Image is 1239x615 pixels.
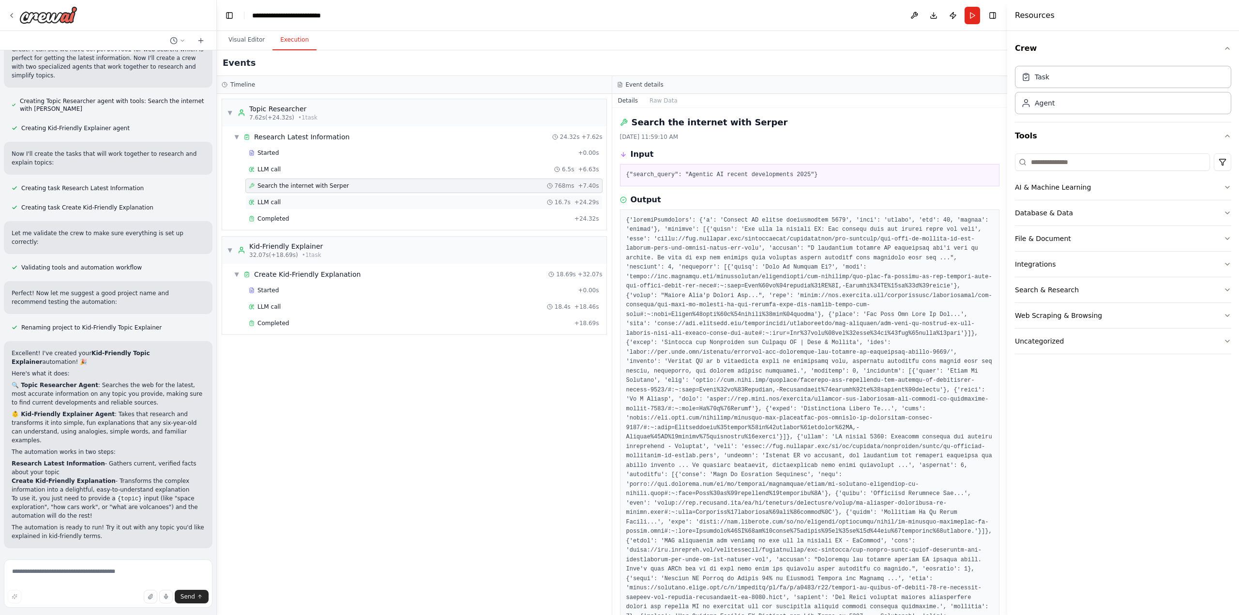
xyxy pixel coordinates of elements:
[631,194,661,206] h3: Output
[1015,62,1231,122] div: Crew
[12,349,205,366] p: Excellent! I've created your automation! 🎉
[21,184,144,192] span: Creating task Research Latest Information
[8,590,21,603] button: Improve this prompt
[1015,277,1231,302] button: Search & Research
[562,165,574,173] span: 6.5s
[257,286,279,294] span: Started
[227,246,233,254] span: ▼
[12,289,205,306] p: Perfect! Now let me suggest a good project name and recommend testing the automation:
[227,109,233,117] span: ▼
[1015,122,1231,150] button: Tools
[230,81,255,89] h3: Timeline
[1015,175,1231,200] button: AI & Machine Learning
[252,11,337,20] nav: breadcrumb
[1015,285,1079,295] div: Search & Research
[249,114,294,121] span: 7.62s (+24.32s)
[574,198,599,206] span: + 24.29s
[555,198,571,206] span: 16.7s
[298,114,317,121] span: • 1 task
[12,45,205,80] p: Great! I can see we have for web search, which is perfect for getting the latest information. Now...
[254,132,349,142] span: Research Latest Information
[257,165,281,173] span: LLM call
[644,94,683,107] button: Raw Data
[12,369,205,378] p: Here's what it does:
[1015,303,1231,328] button: Web Scraping & Browsing
[21,264,142,271] span: Validating tools and automation workflow
[626,81,664,89] h3: Event details
[581,133,602,141] span: + 7.62s
[560,133,580,141] span: 24.32s
[249,251,298,259] span: 32.07s (+18.69s)
[12,460,105,467] strong: Research Latest Information
[193,35,209,46] button: Start a new chat
[223,9,236,22] button: Hide left sidebar
[19,6,77,24] img: Logo
[21,204,153,211] span: Creating task Create Kid-Friendly Explanation
[556,270,576,278] span: 18.69s
[578,182,599,190] span: + 7.40s
[257,303,281,311] span: LLM call
[257,182,349,190] span: Search the internet with Serper
[1015,252,1231,277] button: Integrations
[1015,182,1091,192] div: AI & Machine Learning
[249,104,317,114] div: Topic Researcher
[302,251,321,259] span: • 1 task
[12,229,205,246] p: Let me validate the crew to make sure everything is set up correctly:
[166,35,189,46] button: Switch to previous chat
[555,182,574,190] span: 768ms
[631,149,654,160] h3: Input
[12,448,205,456] p: The automation works in two steps:
[986,9,999,22] button: Hide right sidebar
[12,478,116,484] strong: Create Kid-Friendly Explanation
[12,150,205,167] p: Now I'll create the tasks that will work together to research and explain topics:
[578,270,603,278] span: + 32.07s
[574,215,599,223] span: + 24.32s
[1035,98,1055,108] div: Agent
[12,494,205,520] p: To use it, you just need to provide a input (like "space exploration", "how cars work", or "what ...
[12,382,98,389] strong: 🔍 Topic Researcher Agent
[578,286,599,294] span: + 0.00s
[626,170,994,180] pre: {"search_query": "Agentic AI recent developments 2025"}
[1015,150,1231,362] div: Tools
[159,590,173,603] button: Click to speak your automation idea
[12,523,205,540] p: The automation is ready to run! Try it out with any topic you'd like explained in kid-friendly te...
[12,477,205,494] li: - Transforms the complex information into a delightful, easy-to-understand explanation
[21,124,130,132] span: Creating Kid-Friendly Explainer agent
[1035,72,1049,82] div: Task
[223,56,256,70] h2: Events
[1015,259,1056,269] div: Integrations
[221,30,272,50] button: Visual Editor
[612,94,644,107] button: Details
[234,270,240,278] span: ▼
[12,411,115,418] strong: 👶 Kid-Friendly Explainer Agent
[1015,226,1231,251] button: File & Document
[574,303,599,311] span: + 18.46s
[578,149,599,157] span: + 0.00s
[257,149,279,157] span: Started
[574,319,599,327] span: + 18.69s
[1015,234,1071,243] div: File & Document
[555,303,571,311] span: 18.4s
[20,97,205,113] span: Creating Topic Researcher agent with tools: Search the internet with [PERSON_NAME]
[620,133,1000,141] div: [DATE] 11:59:10 AM
[234,133,240,141] span: ▼
[1015,35,1231,62] button: Crew
[181,593,195,600] span: Send
[257,215,289,223] span: Completed
[21,324,162,331] span: Renaming project to Kid-Friendly Topic Explainer
[254,270,361,279] span: Create Kid-Friendly Explanation
[144,590,157,603] button: Upload files
[1015,311,1102,320] div: Web Scraping & Browsing
[12,410,205,445] p: : Takes that research and transforms it into simple, fun explanations that any six-year-old can u...
[12,381,205,407] p: : Searches the web for the latest, most accurate information on any topic you provide, making sur...
[175,590,209,603] button: Send
[257,319,289,327] span: Completed
[12,459,205,477] li: - Gathers current, verified facts about your topic
[578,165,599,173] span: + 6.63s
[1015,200,1231,225] button: Database & Data
[249,241,323,251] div: Kid-Friendly Explainer
[1015,336,1064,346] div: Uncategorized
[1015,208,1073,218] div: Database & Data
[632,116,788,129] h2: Search the internet with Serper
[272,30,317,50] button: Execution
